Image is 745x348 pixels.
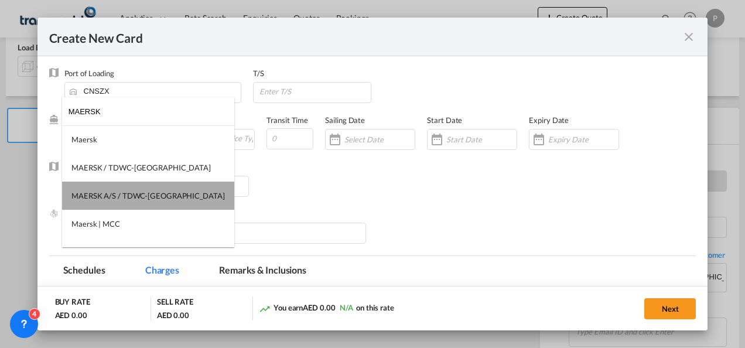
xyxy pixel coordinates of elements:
[71,247,128,257] div: Maersk | Sealand
[71,190,225,201] div: MAERSK A/S / TDWC-[GEOGRAPHIC_DATA]
[62,210,234,238] md-option: Maersk | MCC
[71,162,211,173] div: MAERSK / TDWC-[GEOGRAPHIC_DATA]
[71,134,97,145] div: Maersk
[62,153,234,182] md-option: MAERSK / TDWC-DUBAI
[69,97,234,125] input: Select Liner
[71,219,120,229] div: Maersk | MCC
[62,238,234,266] md-option: Maersk | Sealand
[62,182,234,210] md-option: MAERSK A/S / TDWC-DUBAI
[62,125,234,153] md-option: Maersk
